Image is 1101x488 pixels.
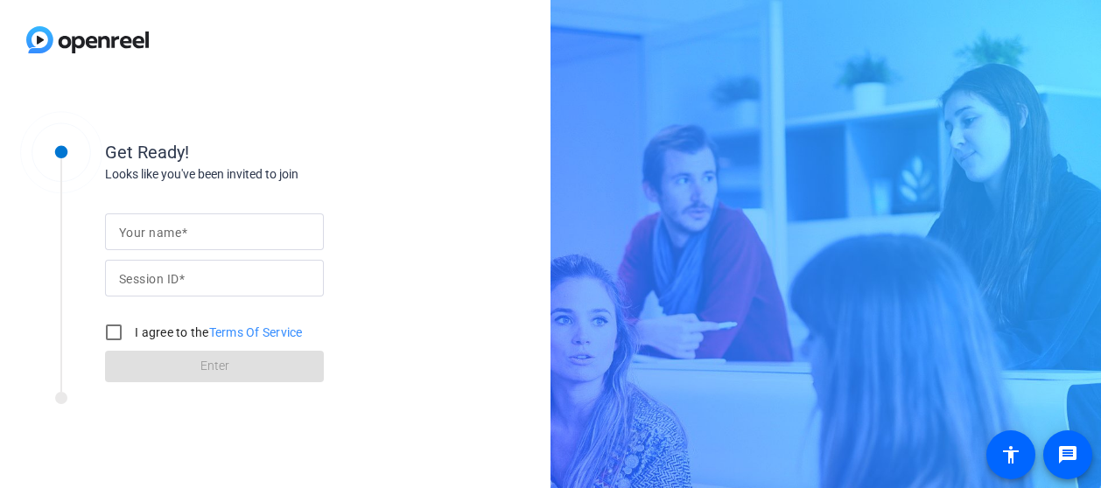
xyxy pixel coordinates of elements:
mat-label: Session ID [119,272,179,286]
mat-label: Your name [119,226,181,240]
label: I agree to the [131,324,303,341]
a: Terms Of Service [209,325,303,339]
div: Get Ready! [105,139,455,165]
div: Looks like you've been invited to join [105,165,455,184]
mat-icon: accessibility [1000,444,1021,465]
mat-icon: message [1057,444,1078,465]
